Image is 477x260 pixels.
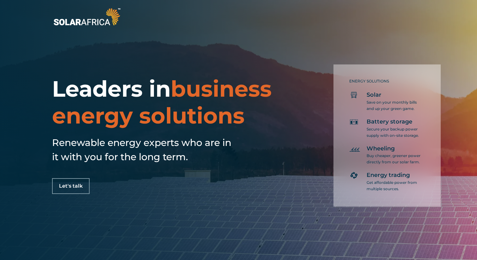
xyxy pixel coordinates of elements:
span: business energy solutions [52,75,272,129]
span: Battery storage [367,118,412,126]
h5: ENERGY SOLUTIONS [349,79,422,83]
span: Energy trading [367,172,410,179]
a: Let's talk [52,178,90,194]
p: Buy cheaper, greener power directly from our solar farm. [367,153,422,165]
p: Save on your monthly bills and up your green game. [367,99,422,112]
span: Wheeling [367,145,395,153]
h5: Renewable energy experts who are in it with you for the long term. [52,136,235,164]
p: Secure your backup power supply with on-site storage. [367,126,422,139]
span: Let's talk [59,184,83,189]
h1: Leaders in [52,76,280,129]
p: Get affordable power from multiple sources. [367,179,422,192]
span: Solar [367,91,381,99]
